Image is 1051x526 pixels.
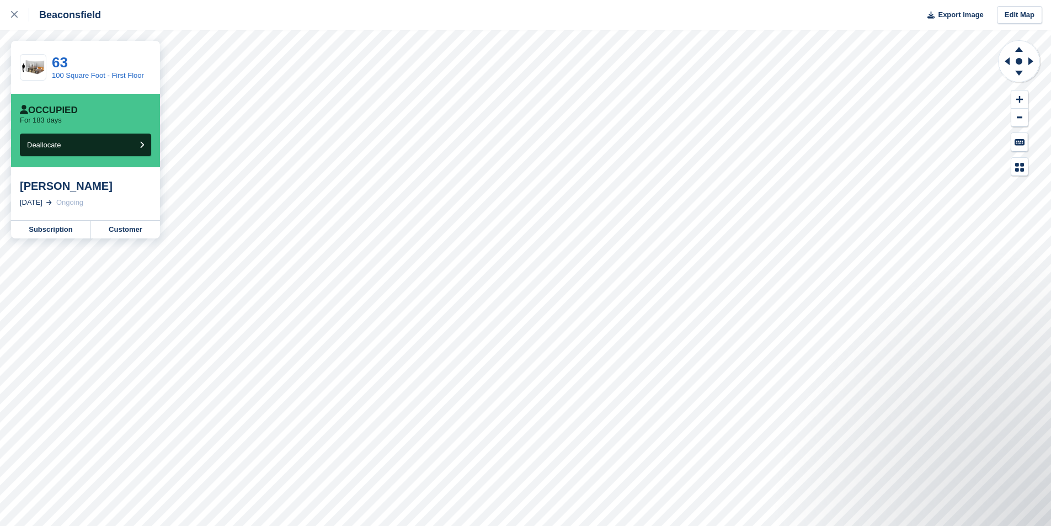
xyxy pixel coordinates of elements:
[11,221,91,238] a: Subscription
[938,9,983,20] span: Export Image
[56,197,83,208] div: Ongoing
[20,197,42,208] div: [DATE]
[20,105,78,116] div: Occupied
[20,58,46,77] img: 100-sqft-unit.jpg
[52,54,68,71] a: 63
[46,200,52,205] img: arrow-right-light-icn-cde0832a797a2874e46488d9cf13f60e5c3a73dbe684e267c42b8395dfbc2abf.svg
[20,179,151,193] div: [PERSON_NAME]
[997,6,1042,24] a: Edit Map
[29,8,101,22] div: Beaconsfield
[52,71,144,79] a: 100 Square Foot - First Floor
[20,134,151,156] button: Deallocate
[1011,133,1028,151] button: Keyboard Shortcuts
[20,116,62,125] p: For 183 days
[27,141,61,149] span: Deallocate
[1011,109,1028,127] button: Zoom Out
[921,6,984,24] button: Export Image
[1011,91,1028,109] button: Zoom In
[1011,158,1028,176] button: Map Legend
[91,221,160,238] a: Customer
